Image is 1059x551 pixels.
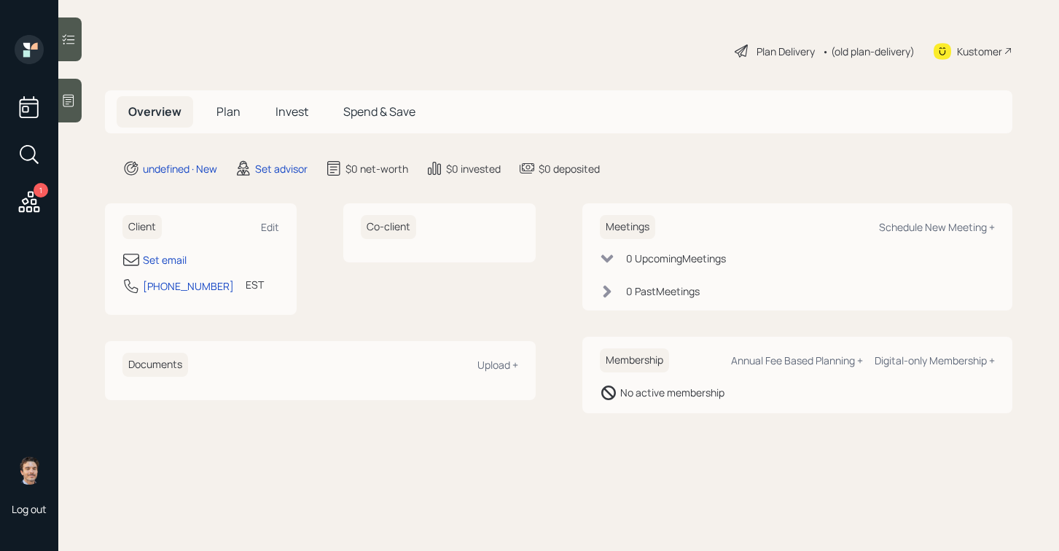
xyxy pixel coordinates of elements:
[12,502,47,516] div: Log out
[143,161,217,176] div: undefined · New
[620,385,724,400] div: No active membership
[143,252,187,267] div: Set email
[143,278,234,294] div: [PHONE_NUMBER]
[757,44,815,59] div: Plan Delivery
[626,284,700,299] div: 0 Past Meeting s
[122,353,188,377] h6: Documents
[15,456,44,485] img: robby-grisanti-headshot.png
[626,251,726,266] div: 0 Upcoming Meeting s
[731,353,863,367] div: Annual Fee Based Planning +
[477,358,518,372] div: Upload +
[345,161,408,176] div: $0 net-worth
[875,353,995,367] div: Digital-only Membership +
[343,103,415,120] span: Spend & Save
[879,220,995,234] div: Schedule New Meeting +
[446,161,501,176] div: $0 invested
[539,161,600,176] div: $0 deposited
[122,215,162,239] h6: Client
[216,103,241,120] span: Plan
[276,103,308,120] span: Invest
[957,44,1002,59] div: Kustomer
[822,44,915,59] div: • (old plan-delivery)
[246,277,264,292] div: EST
[34,183,48,198] div: 1
[600,215,655,239] h6: Meetings
[128,103,181,120] span: Overview
[361,215,416,239] h6: Co-client
[255,161,308,176] div: Set advisor
[600,348,669,372] h6: Membership
[261,220,279,234] div: Edit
